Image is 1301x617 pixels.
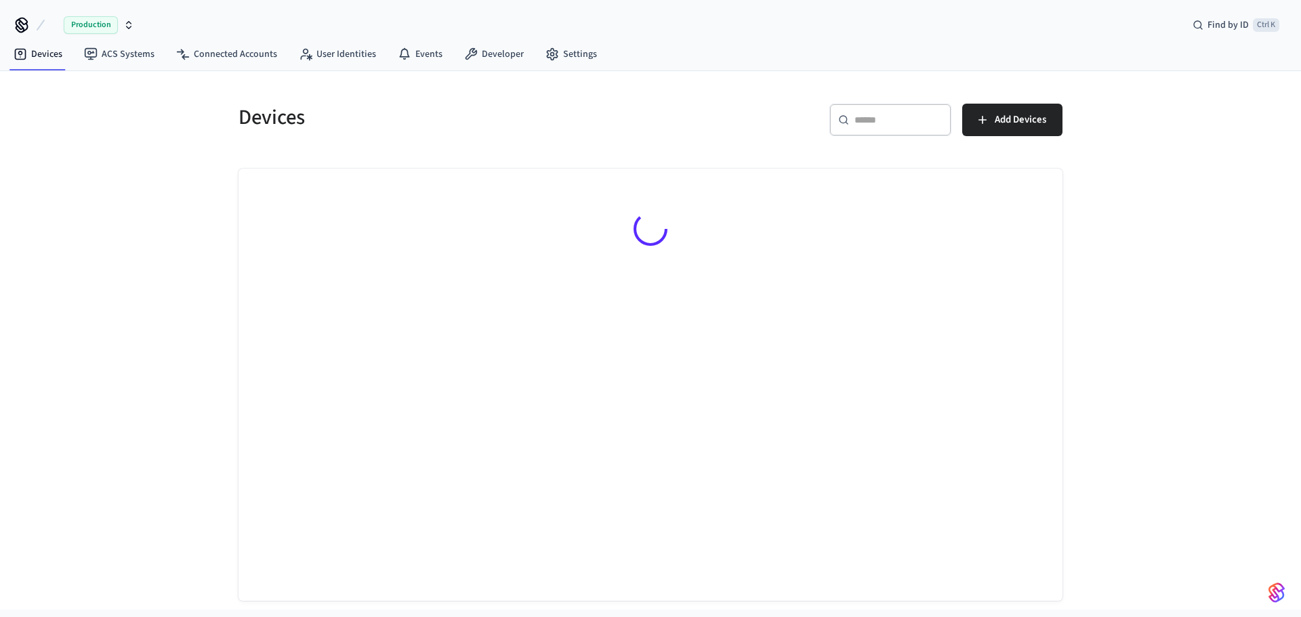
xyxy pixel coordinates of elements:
[288,42,387,66] a: User Identities
[73,42,165,66] a: ACS Systems
[3,42,73,66] a: Devices
[1182,13,1290,37] div: Find by IDCtrl K
[1207,18,1249,32] span: Find by ID
[453,42,535,66] a: Developer
[1253,18,1279,32] span: Ctrl K
[165,42,288,66] a: Connected Accounts
[1268,582,1285,603] img: SeamLogoGradient.69752ec5.svg
[535,42,608,66] a: Settings
[995,111,1046,129] span: Add Devices
[64,16,118,34] span: Production
[962,104,1062,136] button: Add Devices
[387,42,453,66] a: Events
[239,104,642,131] h5: Devices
